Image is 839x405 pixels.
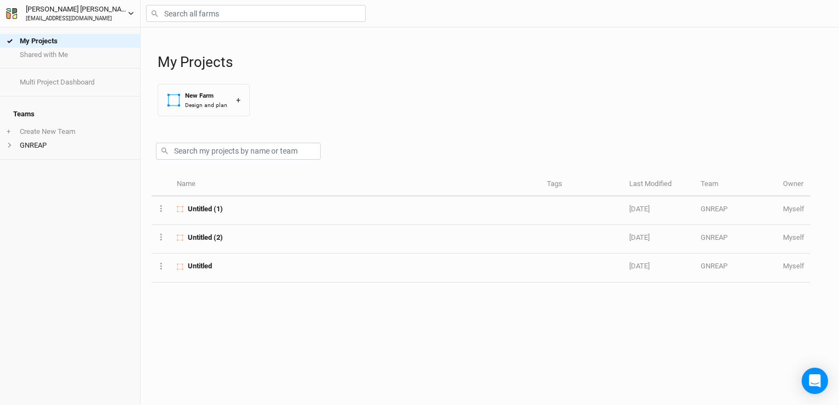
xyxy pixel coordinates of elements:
[783,262,804,270] span: jrobinson@gayandrobinson.com
[26,15,128,23] div: [EMAIL_ADDRESS][DOMAIN_NAME]
[695,196,777,225] td: GNREAP
[26,4,128,15] div: [PERSON_NAME] [PERSON_NAME]
[146,5,366,22] input: Search all farms
[777,173,810,196] th: Owner
[188,204,223,214] span: Untitled (1)
[188,233,223,243] span: Untitled (2)
[158,54,828,71] h1: My Projects
[695,173,777,196] th: Team
[236,94,240,106] div: +
[7,127,10,136] span: +
[629,205,650,213] span: Jun 12, 2025 10:56 AM
[629,233,650,241] span: Jun 12, 2025 10:48 AM
[629,262,650,270] span: May 27, 2025 6:39 PM
[802,368,828,394] div: Open Intercom Messenger
[695,254,777,282] td: GNREAP
[7,103,133,125] h4: Teams
[541,173,623,196] th: Tags
[171,173,541,196] th: Name
[5,3,135,23] button: [PERSON_NAME] [PERSON_NAME][EMAIL_ADDRESS][DOMAIN_NAME]
[623,173,695,196] th: Last Modified
[188,261,212,271] span: Untitled
[158,84,250,116] button: New FarmDesign and plan+
[185,101,227,109] div: Design and plan
[185,91,227,100] div: New Farm
[156,143,321,160] input: Search my projects by name or team
[783,205,804,213] span: jrobinson@gayandrobinson.com
[695,225,777,254] td: GNREAP
[783,233,804,241] span: jrobinson@gayandrobinson.com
